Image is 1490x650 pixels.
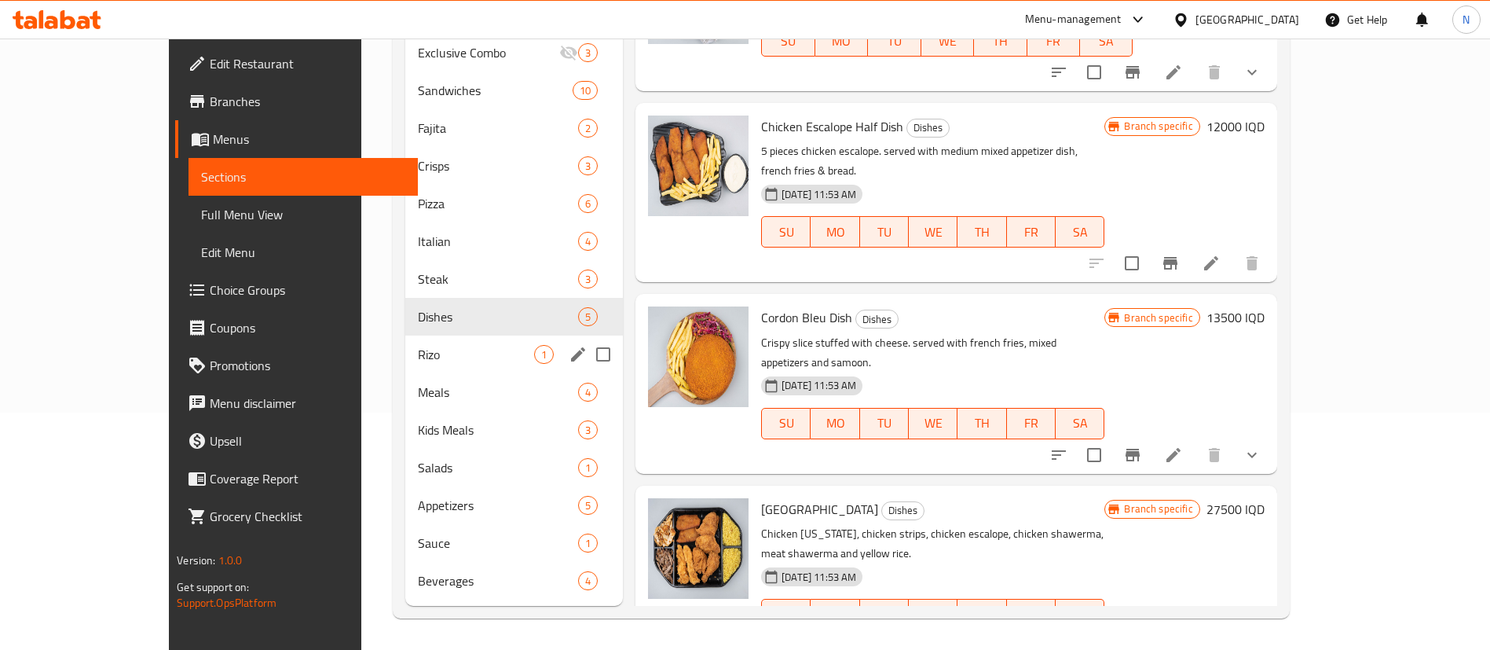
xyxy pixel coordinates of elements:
[1007,408,1056,439] button: FR
[1013,221,1049,244] span: FR
[210,507,405,526] span: Grocery Checklist
[579,234,597,249] span: 4
[579,574,597,589] span: 4
[980,30,1020,53] span: TH
[868,25,921,57] button: TU
[175,384,418,422] a: Menu disclaimer
[1206,498,1265,520] h6: 27500 IQD
[1164,63,1183,82] a: Edit menu item
[648,307,749,407] img: Cordon Bleu Dish
[768,604,804,626] span: SU
[201,243,405,262] span: Edit Menu
[418,571,578,590] span: Beverages
[1027,25,1080,57] button: FR
[909,599,957,630] button: WE
[579,159,597,174] span: 3
[418,43,559,62] span: Exclusive Combo
[915,412,951,435] span: WE
[761,333,1104,373] p: Crispy slice stuffed with cheese. served with french fries, mixed appetizers and samoon.
[579,310,597,325] span: 5
[866,604,902,626] span: TU
[761,115,903,138] span: Chicken Escalope Half Dish
[1206,307,1265,329] h6: 13500 IQD
[418,383,578,402] div: Meals
[579,46,597,61] span: 3
[418,270,578,288] span: Steak
[775,378,862,393] span: [DATE] 11:53 AM
[1062,604,1098,626] span: SA
[957,599,1006,630] button: TH
[1062,221,1098,244] span: SA
[418,156,578,175] span: Crisps
[213,130,405,149] span: Menus
[579,272,597,287] span: 3
[177,577,249,597] span: Get support on:
[1233,436,1271,474] button: show more
[578,156,598,175] div: items
[218,550,243,571] span: 1.0.0
[775,187,862,202] span: [DATE] 11:53 AM
[579,536,597,551] span: 1
[405,72,624,109] div: Sandwiches10
[1195,53,1233,91] button: delete
[405,487,624,524] div: Appetizers5
[418,81,573,100] div: Sandwiches
[579,196,597,211] span: 6
[201,205,405,224] span: Full Menu View
[405,34,624,72] div: Exclusive Combo3
[768,221,804,244] span: SU
[1202,254,1221,273] a: Edit menu item
[1013,412,1049,435] span: FR
[909,216,957,248] button: WE
[405,109,624,147] div: Fajita2
[761,216,811,248] button: SU
[1056,599,1104,630] button: SA
[579,423,597,438] span: 3
[578,571,598,590] div: items
[1013,604,1049,626] span: FR
[1062,412,1098,435] span: SA
[210,54,405,73] span: Edit Restaurant
[1463,11,1470,28] span: N
[906,119,950,138] div: Dishes
[855,310,899,329] div: Dishes
[579,385,597,400] span: 4
[578,43,598,62] div: items
[928,30,968,53] span: WE
[775,570,862,585] span: [DATE] 11:53 AM
[1195,11,1299,28] div: [GEOGRAPHIC_DATA]
[964,604,1000,626] span: TH
[882,501,924,520] span: Dishes
[1078,56,1111,89] span: Select to update
[1078,439,1111,472] span: Select to update
[909,408,957,439] button: WE
[1056,408,1104,439] button: SA
[578,232,598,251] div: items
[811,408,859,439] button: MO
[1007,216,1056,248] button: FR
[418,119,578,138] span: Fajita
[1034,30,1074,53] span: FR
[1233,244,1271,282] button: delete
[1056,216,1104,248] button: SA
[964,412,1000,435] span: TH
[210,469,405,488] span: Coverage Report
[822,30,862,53] span: MO
[1243,446,1261,465] svg: Show Choices
[405,147,624,185] div: Crisps3
[974,25,1027,57] button: TH
[210,318,405,337] span: Coupons
[856,310,898,329] span: Dishes
[648,498,749,599] img: City Center Dish
[1040,436,1078,474] button: sort-choices
[866,412,902,435] span: TU
[1118,119,1199,134] span: Branch specific
[405,298,624,336] div: Dishes5
[1118,310,1199,325] span: Branch specific
[418,307,578,326] span: Dishes
[559,43,578,62] svg: Inactive section
[578,383,598,402] div: items
[817,221,853,244] span: MO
